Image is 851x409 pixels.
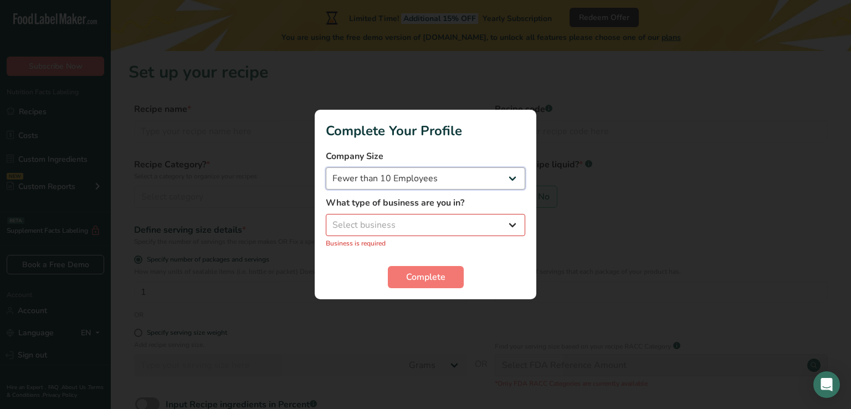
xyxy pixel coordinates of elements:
[326,196,525,209] label: What type of business are you in?
[388,266,464,288] button: Complete
[326,150,525,163] label: Company Size
[326,121,525,141] h1: Complete Your Profile
[406,270,445,284] span: Complete
[813,371,840,398] div: Open Intercom Messenger
[326,238,525,248] p: Business is required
